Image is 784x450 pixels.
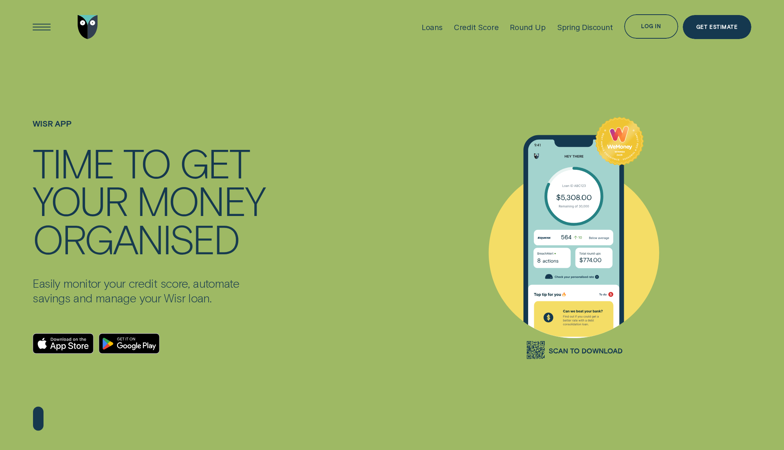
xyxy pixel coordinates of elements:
div: Loans [422,23,443,32]
h4: TIME TO GET YOUR MONEY ORGANISED [33,143,267,257]
div: MONEY [137,181,264,219]
div: TIME [33,143,114,181]
p: Easily monitor your credit score, automate savings and manage your Wisr loan. [33,276,267,305]
div: YOUR [33,181,127,219]
button: Log in [624,14,678,39]
div: GET [180,143,249,181]
a: Android App on Google Play [99,333,160,354]
div: Round Up [510,23,545,32]
h1: WISR APP [33,119,267,143]
button: Open Menu [30,15,54,39]
div: TO [123,143,170,181]
div: Spring Discount [557,23,613,32]
img: Wisr [78,15,98,39]
a: Download on the App Store [33,333,94,354]
div: ORGANISED [33,219,238,257]
a: Get Estimate [683,15,751,39]
div: Credit Score [454,23,499,32]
